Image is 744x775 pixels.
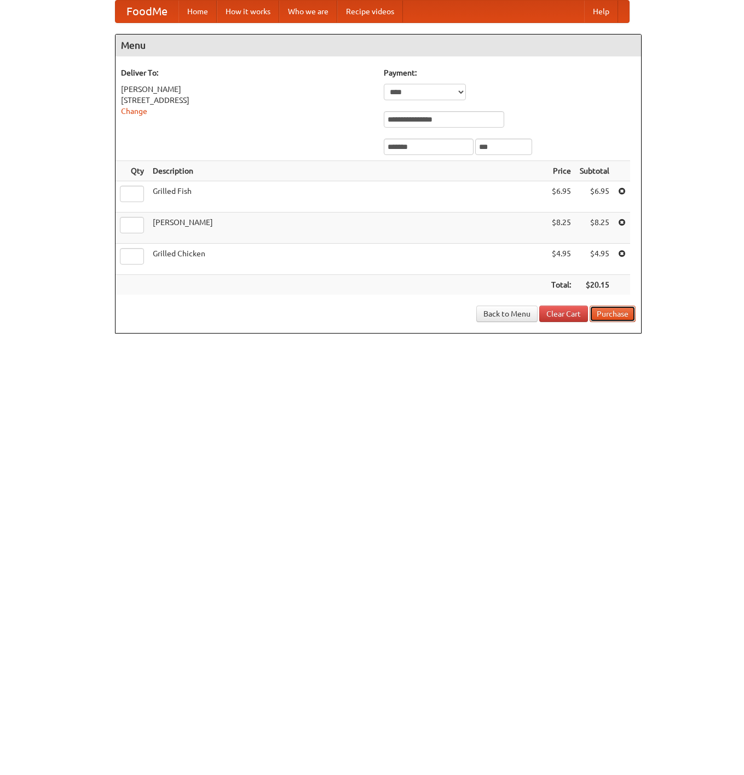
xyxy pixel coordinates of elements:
[547,244,575,275] td: $4.95
[575,275,614,295] th: $20.15
[116,35,641,56] h4: Menu
[121,95,373,106] div: [STREET_ADDRESS]
[121,67,373,78] h5: Deliver To:
[337,1,403,22] a: Recipe videos
[584,1,618,22] a: Help
[148,213,547,244] td: [PERSON_NAME]
[575,181,614,213] td: $6.95
[590,306,636,322] button: Purchase
[279,1,337,22] a: Who we are
[178,1,217,22] a: Home
[148,244,547,275] td: Grilled Chicken
[148,161,547,181] th: Description
[116,1,178,22] a: FoodMe
[575,213,614,244] td: $8.25
[476,306,538,322] a: Back to Menu
[547,161,575,181] th: Price
[121,84,373,95] div: [PERSON_NAME]
[575,161,614,181] th: Subtotal
[547,181,575,213] td: $6.95
[575,244,614,275] td: $4.95
[547,213,575,244] td: $8.25
[121,107,147,116] a: Change
[116,161,148,181] th: Qty
[217,1,279,22] a: How it works
[148,181,547,213] td: Grilled Fish
[539,306,588,322] a: Clear Cart
[384,67,636,78] h5: Payment:
[547,275,575,295] th: Total:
